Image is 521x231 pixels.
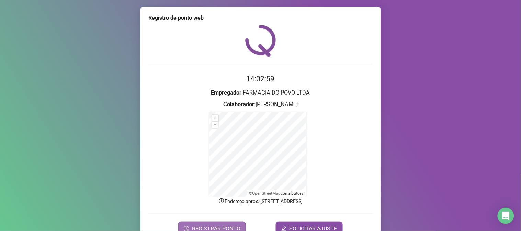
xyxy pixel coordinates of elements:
img: QRPoint [245,25,276,57]
button: – [212,122,218,128]
strong: Empregador [211,89,242,96]
time: 14:02:59 [247,75,275,83]
h3: : [PERSON_NAME] [149,100,373,109]
span: info-circle [218,198,225,204]
div: Open Intercom Messenger [498,208,514,224]
strong: Colaborador [223,101,254,108]
li: © contributors. [249,191,304,196]
h3: : FARMACIA DO POVO LTDA [149,88,373,97]
a: OpenStreetMap [252,191,281,196]
p: Endereço aprox. : [STREET_ADDRESS] [149,197,373,205]
div: Registro de ponto web [149,14,373,22]
button: + [212,115,218,121]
